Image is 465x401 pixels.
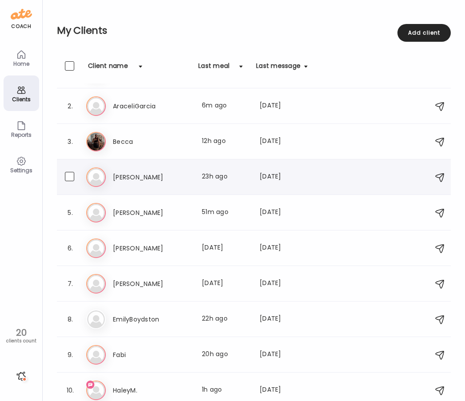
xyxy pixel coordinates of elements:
div: [DATE] [260,278,308,289]
div: 7. [65,278,76,289]
div: [DATE] [260,385,308,396]
h3: Becca [113,136,191,147]
div: [DATE] [260,314,308,325]
div: 6. [65,243,76,254]
div: [DATE] [260,349,308,360]
h2: My Clients [57,24,451,37]
div: coach [11,23,31,30]
div: 8. [65,314,76,325]
div: 6m ago [202,101,249,111]
div: 20 [3,327,39,338]
div: [DATE] [260,101,308,111]
div: 2. [65,101,76,111]
div: Home [5,61,37,67]
div: [DATE] [202,243,249,254]
h3: AraceliGarcia [113,101,191,111]
div: 3. [65,136,76,147]
div: 9. [65,349,76,360]
div: 22h ago [202,314,249,325]
div: Last message [256,61,301,75]
h3: [PERSON_NAME] [113,243,191,254]
h3: EmilyBoydston [113,314,191,325]
div: 20h ago [202,349,249,360]
div: Clients [5,96,37,102]
div: [DATE] [202,278,249,289]
div: 5. [65,207,76,218]
h3: Fabi [113,349,191,360]
div: [DATE] [260,172,308,183]
h3: [PERSON_NAME] [113,172,191,183]
div: [DATE] [260,207,308,218]
div: Settings [5,167,37,173]
h3: HaleyM. [113,385,191,396]
div: [DATE] [260,243,308,254]
div: 51m ago [202,207,249,218]
div: 23h ago [202,172,249,183]
div: clients count [3,338,39,344]
div: 10. [65,385,76,396]
div: Last meal [198,61,229,75]
div: 12h ago [202,136,249,147]
div: [DATE] [260,136,308,147]
div: 1h ago [202,385,249,396]
div: Reports [5,132,37,138]
h3: [PERSON_NAME] [113,278,191,289]
div: Client name [88,61,128,75]
h3: [PERSON_NAME] [113,207,191,218]
img: ate [11,7,32,21]
div: Add client [397,24,451,42]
